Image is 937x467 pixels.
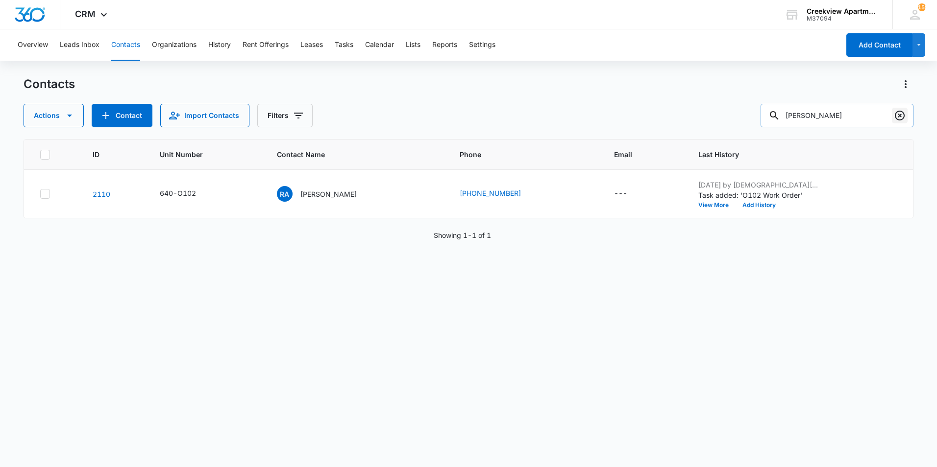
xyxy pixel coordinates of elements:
span: ID [93,149,122,160]
button: Add History [736,202,783,208]
p: Task added: 'O102 Work Order' [698,190,821,200]
button: Tasks [335,29,353,61]
p: [DATE] by [DEMOGRAPHIC_DATA][PERSON_NAME] [698,180,821,190]
button: Clear [892,108,908,123]
input: Search Contacts [761,104,913,127]
span: Email [614,149,661,160]
div: 640-O102 [160,188,196,198]
span: Unit Number [160,149,253,160]
div: Contact Name - Roman Avila - Select to Edit Field [277,186,374,202]
span: Phone [460,149,576,160]
button: Rent Offerings [243,29,289,61]
button: Overview [18,29,48,61]
a: Navigate to contact details page for Roman Avila [93,190,110,198]
button: Actions [24,104,84,127]
div: notifications count [918,3,926,11]
button: Actions [898,76,913,92]
button: Add Contact [92,104,152,127]
h1: Contacts [24,77,75,92]
button: Calendar [365,29,394,61]
div: --- [614,188,627,200]
button: View More [698,202,736,208]
div: account id [807,15,878,22]
button: Add Contact [846,33,912,57]
button: Leases [300,29,323,61]
button: Leads Inbox [60,29,99,61]
a: [PHONE_NUMBER] [460,188,521,198]
span: Last History [698,149,883,160]
span: 159 [918,3,926,11]
button: Contacts [111,29,140,61]
p: Showing 1-1 of 1 [434,230,491,240]
div: Email - - Select to Edit Field [614,188,645,200]
div: account name [807,7,878,15]
span: RA [277,186,293,202]
button: Settings [469,29,495,61]
span: CRM [75,9,96,19]
div: Phone - (970) 559-7522 - Select to Edit Field [460,188,539,200]
button: Lists [406,29,420,61]
button: Organizations [152,29,197,61]
button: Filters [257,104,313,127]
div: Unit Number - 640-O102 - Select to Edit Field [160,188,214,200]
p: [PERSON_NAME] [300,189,357,199]
button: History [208,29,231,61]
button: Import Contacts [160,104,249,127]
span: Contact Name [277,149,422,160]
button: Reports [432,29,457,61]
